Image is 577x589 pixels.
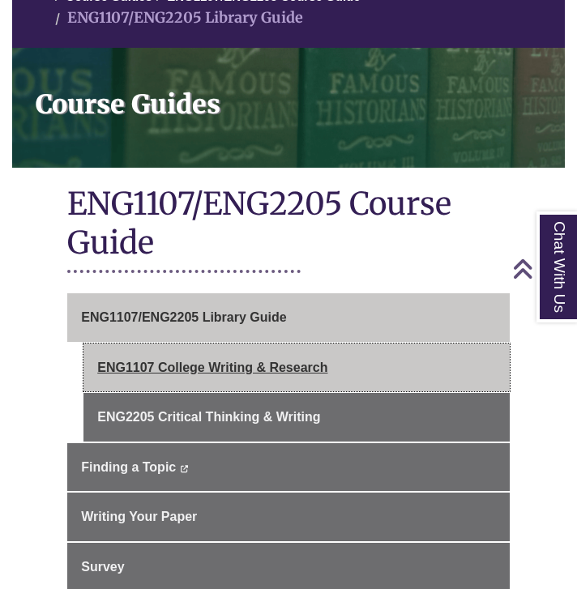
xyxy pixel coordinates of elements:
[12,48,565,168] a: Course Guides
[512,258,573,280] a: Back to Top
[83,344,510,392] a: ENG1107 College Writing & Research
[81,560,124,574] span: Survey
[51,6,303,30] li: ENG1107/ENG2205 Library Guide
[67,184,510,266] h1: ENG1107/ENG2205 Course Guide
[25,48,565,147] h1: Course Guides
[83,393,510,442] a: ENG2205 Critical Thinking & Writing
[67,443,510,492] a: Finding a Topic
[81,510,197,523] span: Writing Your Paper
[67,293,510,342] a: ENG1107/ENG2205 Library Guide
[81,310,286,324] span: ENG1107/ENG2205 Library Guide
[67,493,510,541] a: Writing Your Paper
[81,460,176,474] span: Finding a Topic
[180,465,189,472] i: This link opens in a new window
